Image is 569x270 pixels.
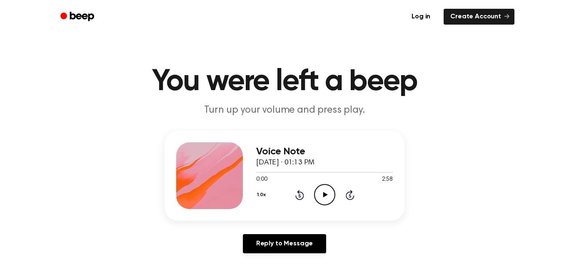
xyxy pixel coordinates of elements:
[444,9,514,25] a: Create Account
[382,175,393,184] span: 2:58
[256,188,269,202] button: 1.0x
[256,175,267,184] span: 0:00
[256,146,393,157] h3: Voice Note
[403,7,439,26] a: Log in
[243,234,326,253] a: Reply to Message
[55,9,102,25] a: Beep
[256,159,314,167] span: [DATE] · 01:13 PM
[71,67,498,97] h1: You were left a beep
[125,103,444,117] p: Turn up your volume and press play.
